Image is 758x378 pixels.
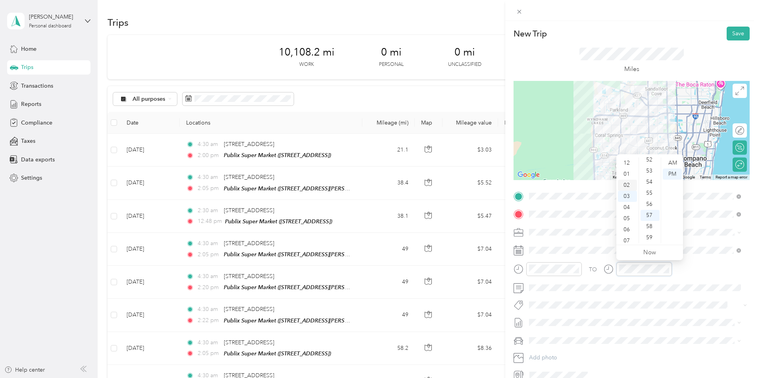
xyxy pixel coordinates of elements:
[589,265,597,274] div: TO
[526,352,750,363] button: Add photo
[641,232,660,243] div: 59
[727,27,750,40] button: Save
[618,235,637,246] div: 07
[618,213,637,224] div: 05
[714,334,758,378] iframe: Everlance-gr Chat Button Frame
[716,175,747,179] a: Report a map error
[613,175,647,180] button: Keyboard shortcuts
[641,221,660,232] div: 58
[641,199,660,210] div: 56
[516,170,542,180] a: Open this area in Google Maps (opens a new window)
[663,157,682,169] div: AM
[700,175,711,179] a: Terms (opens in new tab)
[618,202,637,213] div: 04
[643,249,656,256] a: Now
[641,188,660,199] div: 55
[618,191,637,202] div: 03
[641,165,660,177] div: 53
[618,180,637,191] div: 02
[618,169,637,180] div: 01
[514,28,547,39] p: New Trip
[618,224,637,235] div: 06
[663,169,682,180] div: PM
[618,157,637,169] div: 12
[516,170,542,180] img: Google
[641,154,660,165] div: 52
[641,177,660,188] div: 54
[641,210,660,221] div: 57
[624,64,639,74] p: Miles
